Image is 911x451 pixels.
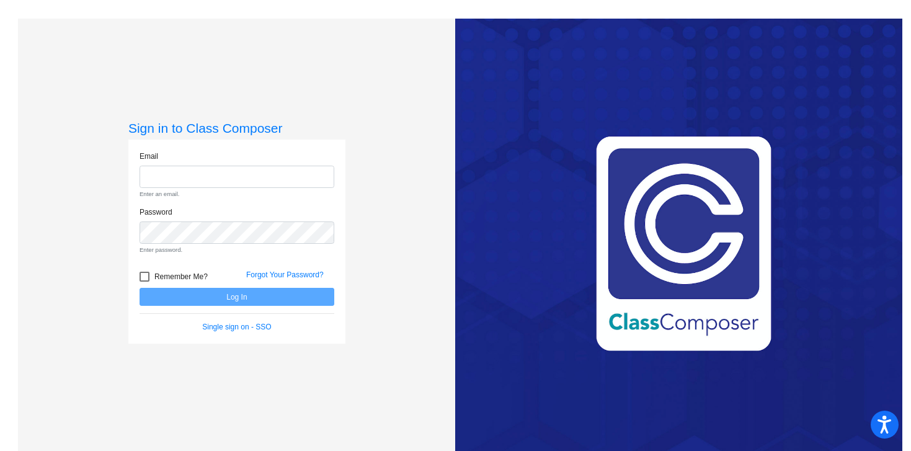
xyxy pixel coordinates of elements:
h3: Sign in to Class Composer [128,120,345,136]
button: Log In [140,288,334,306]
span: Remember Me? [154,269,208,284]
small: Enter an email. [140,190,334,199]
label: Email [140,151,158,162]
small: Enter password. [140,246,334,254]
a: Forgot Your Password? [246,270,324,279]
a: Single sign on - SSO [202,323,271,331]
label: Password [140,207,172,218]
